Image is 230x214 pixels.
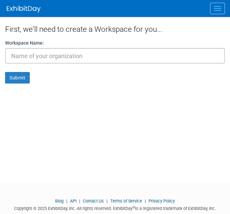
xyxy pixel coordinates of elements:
label: Workspace Name: [5,40,44,46]
a: API [70,198,76,204]
span: | [77,198,82,204]
sup: ® [133,206,135,209]
a: Blog [55,198,64,204]
button: Submit [5,72,30,84]
span: | [105,198,109,204]
button: Menu [210,3,225,14]
span: | [65,198,69,204]
img: ExhibitDay [7,6,41,13]
input: Name of your organization [5,48,225,64]
a: Privacy Policy [148,198,175,204]
div: First, we'll need to create a Workspace for you... [5,17,225,40]
span: | [143,198,147,204]
a: Contact Us [83,198,104,204]
a: Terms of Service [110,198,142,204]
